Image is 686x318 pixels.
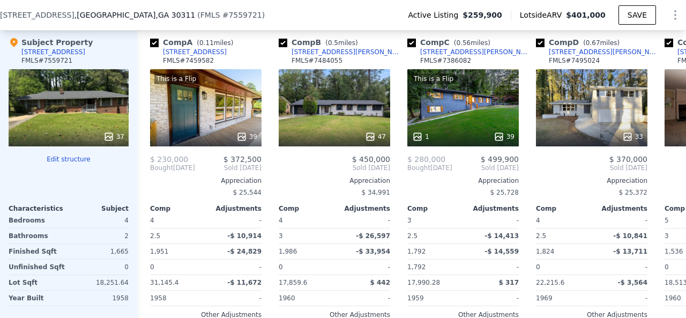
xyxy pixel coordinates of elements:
div: ( ) [197,10,265,20]
span: 0 [665,263,669,271]
div: 0 [71,260,129,275]
span: $ 370,000 [609,155,647,164]
div: Comp C [407,37,495,48]
div: - [337,291,390,306]
div: - [594,291,647,306]
span: 1,824 [536,248,554,255]
a: [STREET_ADDRESS] [150,48,227,56]
div: 47 [365,131,386,142]
span: 1,792 [407,263,426,271]
span: -$ 24,829 [227,248,262,255]
span: 0.5 [328,39,338,47]
div: Lot Sqft [9,275,66,290]
span: 0 [150,263,154,271]
span: Sold [DATE] [536,164,647,172]
span: 4 [150,217,154,224]
span: 4 [279,217,283,224]
span: $401,000 [566,11,606,19]
a: [STREET_ADDRESS][PERSON_NAME] [407,48,532,56]
span: $259,900 [463,10,502,20]
span: 1,986 [279,248,297,255]
span: # 7559721 [222,11,262,19]
div: [STREET_ADDRESS] [163,48,227,56]
span: , GA 30311 [155,11,195,19]
span: 1,951 [150,248,168,255]
div: - [208,260,262,275]
span: 1,792 [407,248,426,255]
div: Finished Sqft [9,244,66,259]
div: Appreciation [150,176,262,185]
div: 2 [71,228,129,243]
span: 3 [407,217,412,224]
span: 0 [536,263,540,271]
div: This is a Flip [412,73,456,84]
div: 1,665 [71,244,129,259]
span: ( miles) [192,39,237,47]
span: Lotside ARV [520,10,566,20]
span: ( miles) [321,39,362,47]
span: $ 25,728 [490,189,519,196]
span: Sold [DATE] [195,164,262,172]
span: $ 450,000 [352,155,390,164]
div: - [465,213,519,228]
div: 2.5 [407,228,461,243]
span: 0.11 [199,39,214,47]
div: Comp D [536,37,624,48]
div: Appreciation [536,176,647,185]
div: - [337,260,390,275]
span: 0.56 [456,39,471,47]
div: Year Built [9,291,66,306]
div: 1958 [150,291,204,306]
span: -$ 3,564 [618,279,647,286]
div: 39 [236,131,257,142]
div: This is a Flip [154,73,198,84]
div: FMLS # 7484055 [292,56,342,65]
span: $ 372,500 [223,155,262,164]
span: $ 499,900 [481,155,519,164]
span: Sold [DATE] [279,164,390,172]
div: 37 [103,131,124,142]
span: ( miles) [450,39,495,47]
div: Comp [407,204,463,213]
div: 1 [412,131,429,142]
span: , [GEOGRAPHIC_DATA] [74,10,196,20]
span: -$ 14,413 [484,232,519,240]
div: Characteristics [9,204,69,213]
div: [STREET_ADDRESS][PERSON_NAME] [549,48,660,56]
div: Subject Property [9,37,93,48]
div: Adjustments [206,204,262,213]
div: 2.5 [536,228,590,243]
span: -$ 11,672 [227,279,262,286]
span: 22,215.6 [536,279,564,286]
div: FMLS # 7559721 [21,56,72,65]
span: Bought [150,164,173,172]
div: Adjustments [592,204,647,213]
button: Show Options [665,4,686,26]
div: FMLS # 7386082 [420,56,471,65]
a: [STREET_ADDRESS][PERSON_NAME] [536,48,660,56]
div: 1958 [71,291,129,306]
span: 0.67 [586,39,600,47]
span: $ 25,372 [619,189,647,196]
div: [STREET_ADDRESS] [21,48,85,56]
div: Appreciation [407,176,519,185]
div: 3 [279,228,332,243]
div: 18,251.64 [71,275,129,290]
div: Subject [69,204,129,213]
span: FMLS [200,11,220,19]
button: SAVE [618,5,656,25]
div: FMLS # 7495024 [549,56,600,65]
div: Comp [150,204,206,213]
div: - [208,291,262,306]
span: -$ 26,597 [356,232,390,240]
span: $ 317 [498,279,519,286]
span: $ 34,991 [362,189,390,196]
div: 1960 [279,291,332,306]
div: Comp A [150,37,237,48]
span: -$ 33,954 [356,248,390,255]
span: -$ 14,559 [484,248,519,255]
div: 33 [622,131,643,142]
div: 1969 [536,291,590,306]
div: Comp B [279,37,362,48]
a: [STREET_ADDRESS][PERSON_NAME][PERSON_NAME] [279,48,403,56]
